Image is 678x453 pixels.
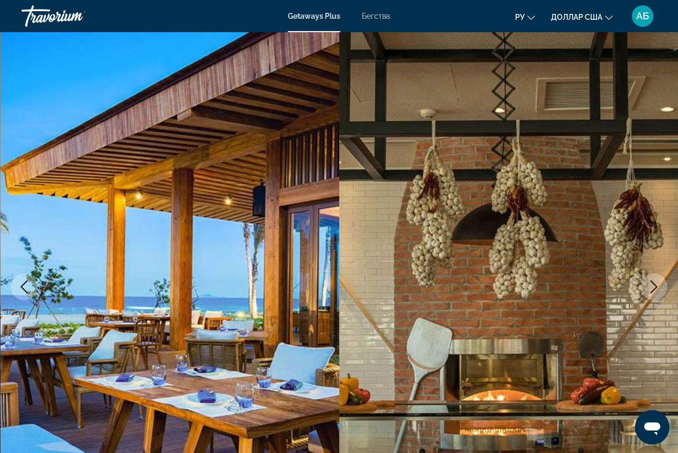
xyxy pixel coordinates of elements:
a: Getaways Plus [288,12,340,20]
iframe: Кнопка запуска окна обмена сообщениями [635,410,669,444]
font: АБ [636,10,649,21]
button: Изменить валюту [551,9,613,25]
button: Меню пользователя [629,5,657,27]
a: Травориум [21,2,129,30]
font: ру [515,13,525,21]
button: Next image [640,273,667,300]
button: Изменить язык [515,9,535,25]
button: Previous image [11,273,38,300]
a: Бегства [362,12,390,20]
font: доллар США [551,13,602,21]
